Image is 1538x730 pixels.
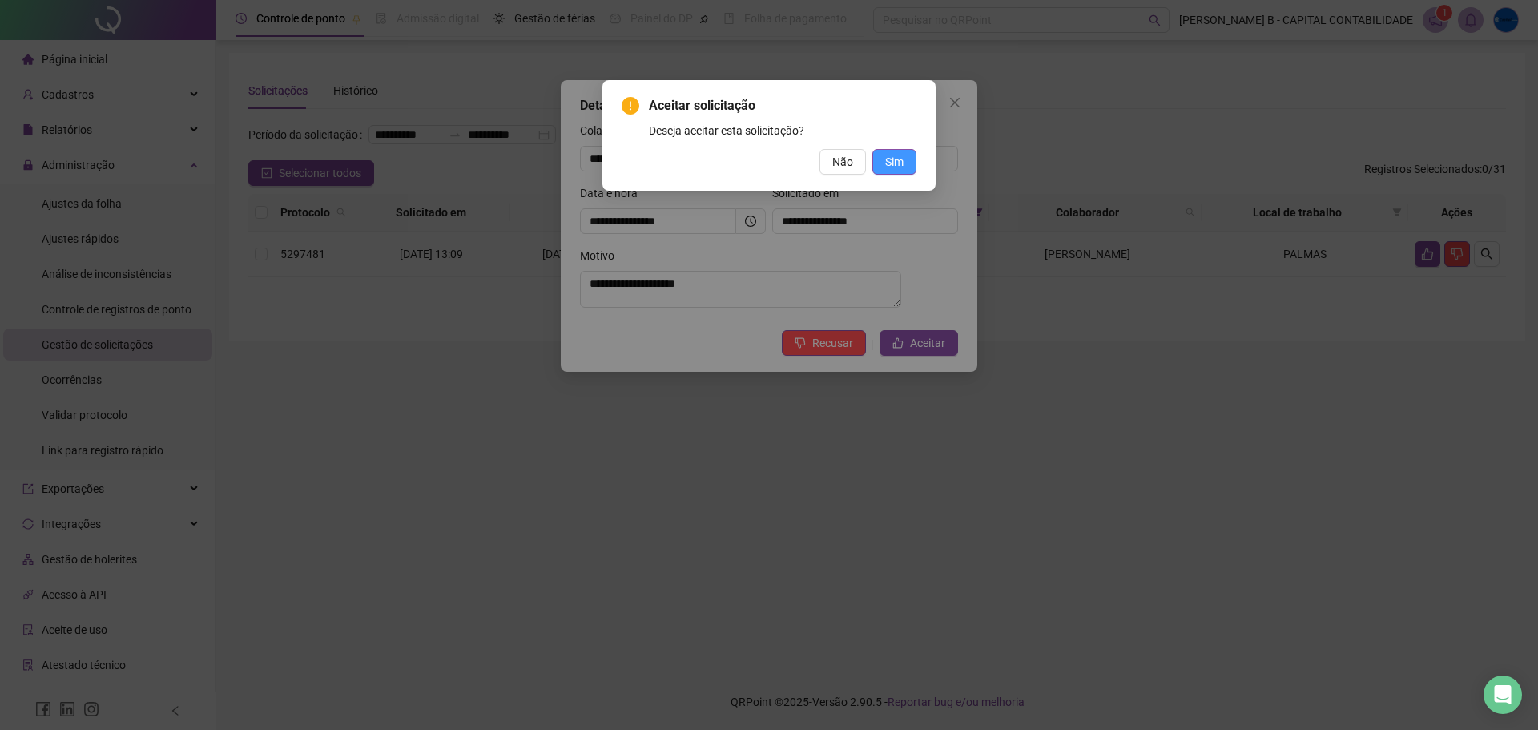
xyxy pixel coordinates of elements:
div: Deseja aceitar esta solicitação? [649,122,916,139]
span: Sim [885,153,904,171]
button: Não [819,149,866,175]
span: Aceitar solicitação [649,96,916,115]
span: Não [832,153,853,171]
button: Sim [872,149,916,175]
span: exclamation-circle [622,97,639,115]
div: Open Intercom Messenger [1484,676,1522,714]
